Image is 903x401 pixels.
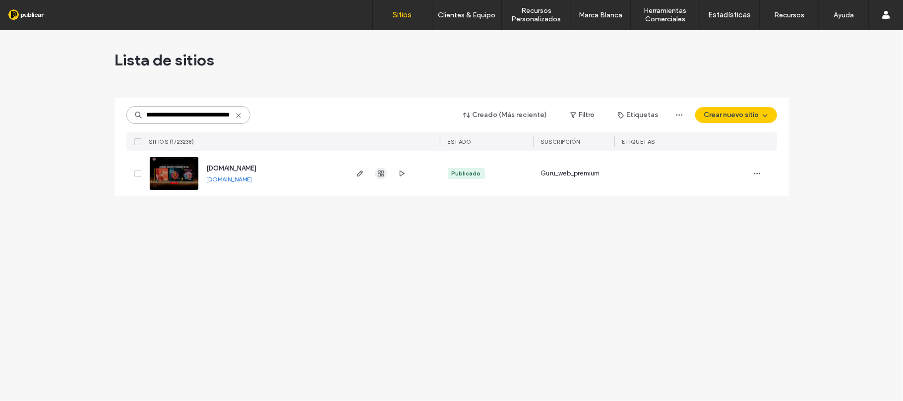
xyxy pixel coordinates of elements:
[452,169,481,178] div: Publicado
[149,138,194,145] span: SITIOS (1/23238)
[709,10,751,19] label: Estadísticas
[560,107,605,123] button: Filtro
[609,107,667,123] button: Etiquetas
[207,165,257,172] a: [DOMAIN_NAME]
[393,10,412,19] label: Sitios
[622,138,656,145] span: ETIQUETAS
[502,6,571,23] label: Recursos Personalizados
[455,107,556,123] button: Creado (Más reciente)
[207,175,252,183] a: [DOMAIN_NAME]
[834,11,854,19] label: Ayuda
[631,6,700,23] label: Herramientas Comerciales
[541,169,600,178] span: Guru_web_premium
[448,138,472,145] span: ESTADO
[438,11,496,19] label: Clientes & Equipo
[579,11,623,19] label: Marca Blanca
[541,138,581,145] span: Suscripción
[115,50,215,70] span: Lista de sitios
[21,7,49,16] span: Ayuda
[695,107,777,123] button: Crear nuevo sitio
[774,11,804,19] label: Recursos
